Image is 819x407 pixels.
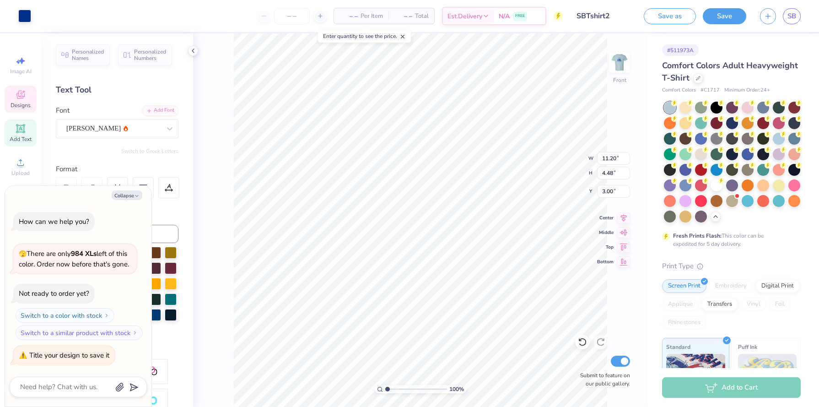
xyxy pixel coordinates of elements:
div: Front [613,76,626,84]
span: Total [415,11,429,21]
div: Transfers [701,298,738,311]
input: – – [274,8,310,24]
input: Untitled Design [570,7,637,25]
div: Format [56,164,179,174]
div: Title your design to save it [29,351,109,360]
div: Digital Print [755,279,800,293]
div: Not ready to order yet? [19,289,89,298]
button: Switch to a similar product with stock [16,326,143,340]
span: Puff Ink [738,342,757,352]
span: 100 % [449,385,464,393]
span: – – [394,11,412,21]
div: Text Tool [56,84,178,96]
div: Add Font [142,105,178,116]
img: Switch to a similar product with stock [132,330,138,336]
span: Personalized Names [72,49,104,61]
strong: Fresh Prints Flash: [673,232,722,239]
div: How can we help you? [19,217,89,226]
img: Front [610,53,629,71]
span: Bottom [597,259,614,265]
div: Vinyl [741,298,766,311]
div: This color can be expedited for 5 day delivery. [673,232,786,248]
div: Print Type [662,261,801,271]
span: Minimum Order: 24 + [724,87,770,94]
span: There are only left of this color. Order now before that's gone. [19,249,129,269]
div: Applique [662,298,699,311]
span: Standard [666,342,690,352]
div: Embroidery [709,279,753,293]
span: Top [597,244,614,250]
div: Rhinestones [662,316,706,330]
span: Per Item [361,11,383,21]
span: 🫣 [19,250,27,258]
span: Comfort Colors [662,87,696,94]
img: Standard [666,354,725,400]
label: Submit to feature on our public gallery. [575,371,630,388]
span: Middle [597,229,614,236]
span: FREE [515,13,525,19]
button: Switch to Greek Letters [121,147,178,155]
div: Screen Print [662,279,706,293]
span: Center [597,215,614,221]
div: Enter quantity to see the price. [318,30,411,43]
span: Personalized Numbers [134,49,167,61]
div: Foil [769,298,791,311]
span: Image AI [10,68,32,75]
button: Switch to a color with stock [16,308,114,323]
span: Add Text [10,136,32,143]
strong: 984 XLs [71,249,97,258]
span: Est. Delivery [447,11,482,21]
span: N/A [499,11,510,21]
span: # C1717 [700,87,720,94]
label: Font [56,105,70,116]
span: – – [339,11,358,21]
button: Collapse [112,190,142,200]
span: Designs [11,102,31,109]
button: Save as [644,8,696,24]
span: Upload [11,169,30,177]
img: Switch to a color with stock [104,313,109,318]
img: Puff Ink [738,354,797,400]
